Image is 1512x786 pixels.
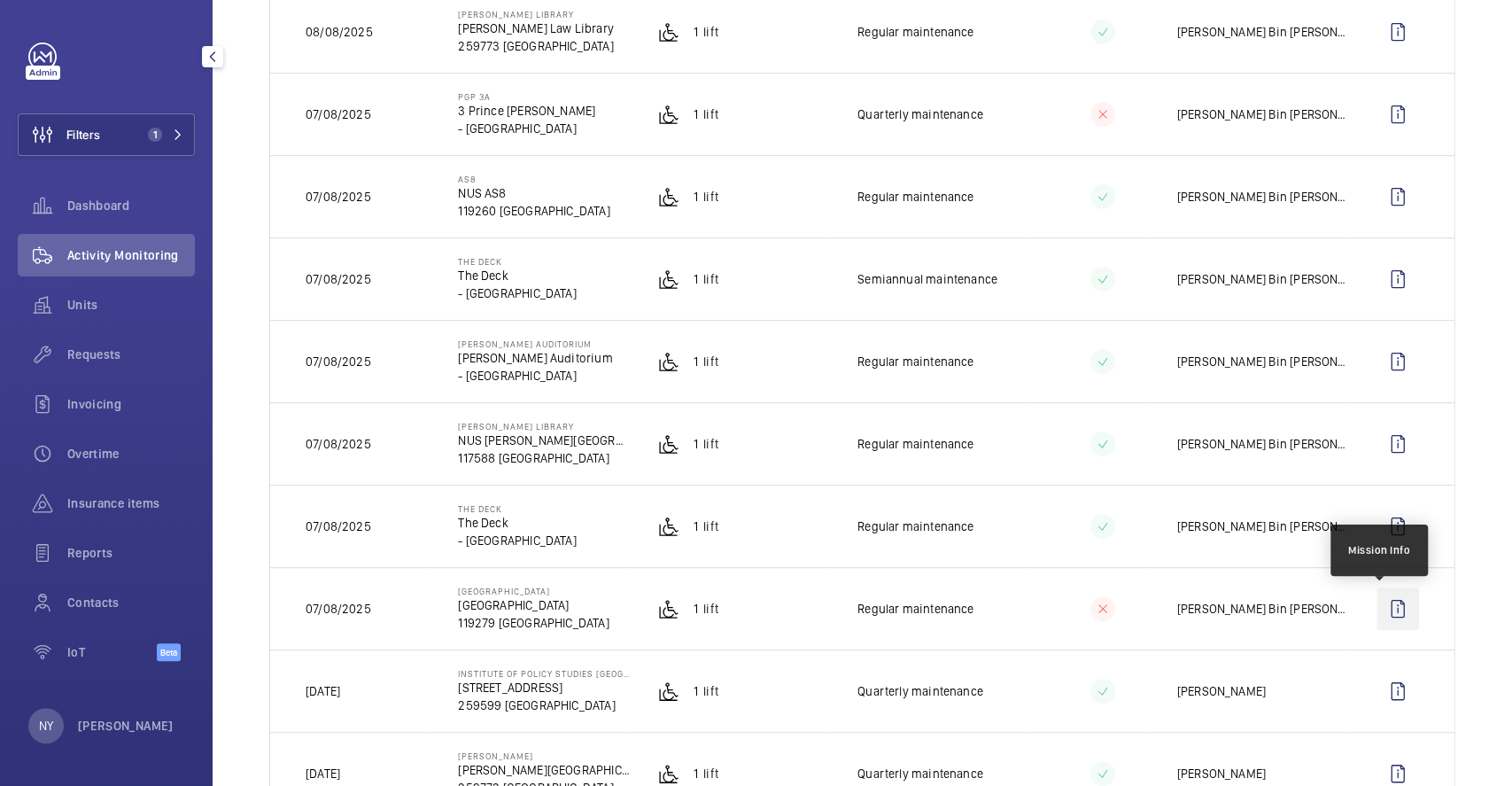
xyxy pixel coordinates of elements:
[458,679,629,697] p: [STREET_ADDRESS]
[78,717,174,735] p: [PERSON_NAME]
[1177,765,1266,782] p: [PERSON_NAME]
[306,188,371,206] p: 07/08/2025
[458,514,576,532] p: The Deck
[658,433,679,455] img: platform_lift.svg
[458,421,629,432] p: [PERSON_NAME] LIBRARY
[857,353,973,370] p: Regular maintenance
[458,449,629,467] p: 117588 [GEOGRAPHIC_DATA]
[67,197,195,214] span: Dashboard
[458,697,629,714] p: 259599 [GEOGRAPHIC_DATA]
[694,353,718,370] p: 1 Lift
[857,188,973,206] p: Regular maintenance
[857,600,973,618] p: Regular maintenance
[306,353,371,370] p: 07/08/2025
[306,682,340,700] p: [DATE]
[658,598,679,619] img: platform_lift.svg
[857,23,973,41] p: Regular maintenance
[694,435,718,453] p: 1 Lift
[1177,600,1348,618] p: [PERSON_NAME] Bin [PERSON_NAME]
[857,682,983,700] p: Quarterly maintenance
[694,188,718,206] p: 1 Lift
[67,296,195,314] span: Units
[458,9,614,19] p: [PERSON_NAME] LIBRARY
[458,91,595,102] p: PGP 3A
[458,751,629,761] p: [PERSON_NAME]
[658,268,679,290] img: platform_lift.svg
[458,503,576,514] p: THE DECK
[458,586,609,596] p: [GEOGRAPHIC_DATA]
[694,270,718,288] p: 1 Lift
[658,681,679,702] img: platform_lift.svg
[67,544,195,562] span: Reports
[857,435,973,453] p: Regular maintenance
[67,494,195,512] span: Insurance items
[458,596,609,614] p: [GEOGRAPHIC_DATA]
[658,104,679,125] img: platform_lift.svg
[694,518,718,535] p: 1 Lift
[1177,105,1348,123] p: [PERSON_NAME] Bin [PERSON_NAME]
[658,516,679,537] img: platform_lift.svg
[658,351,679,372] img: platform_lift.svg
[658,186,679,207] img: platform_lift.svg
[306,600,371,618] p: 07/08/2025
[67,395,195,413] span: Invoicing
[306,270,371,288] p: 07/08/2025
[1348,542,1410,558] div: Mission Info
[67,246,195,264] span: Activity Monitoring
[1177,682,1266,700] p: [PERSON_NAME]
[66,126,100,144] span: Filters
[857,765,983,782] p: Quarterly maintenance
[694,600,718,618] p: 1 Lift
[857,518,973,535] p: Regular maintenance
[694,765,718,782] p: 1 Lift
[857,105,983,123] p: Quarterly maintenance
[1177,23,1348,41] p: [PERSON_NAME] Bin [PERSON_NAME]
[18,113,195,156] button: Filters1
[306,435,371,453] p: 07/08/2025
[658,763,679,784] img: platform_lift.svg
[458,761,629,779] p: [PERSON_NAME][GEOGRAPHIC_DATA]
[1177,270,1348,288] p: [PERSON_NAME] Bin [PERSON_NAME]
[1177,353,1348,370] p: [PERSON_NAME] Bin [PERSON_NAME]
[458,19,614,37] p: [PERSON_NAME] Law Library
[148,128,162,142] span: 1
[694,105,718,123] p: 1 Lift
[1177,188,1348,206] p: [PERSON_NAME] Bin [PERSON_NAME]
[306,518,371,535] p: 07/08/2025
[458,37,614,55] p: 259773 [GEOGRAPHIC_DATA]
[694,23,718,41] p: 1 Lift
[458,184,609,202] p: NUS AS8
[67,346,195,363] span: Requests
[458,432,629,449] p: NUS [PERSON_NAME][GEOGRAPHIC_DATA]
[458,339,612,349] p: [PERSON_NAME] AUDITORIUM
[458,614,609,632] p: 119279 [GEOGRAPHIC_DATA]
[458,202,609,220] p: 119260 [GEOGRAPHIC_DATA]
[458,174,609,184] p: AS8
[658,21,679,43] img: platform_lift.svg
[39,717,53,735] p: NY
[458,267,576,284] p: The Deck
[458,284,576,302] p: - [GEOGRAPHIC_DATA]
[306,105,371,123] p: 07/08/2025
[306,23,373,41] p: 08/08/2025
[458,349,612,367] p: [PERSON_NAME] Auditorium
[458,367,612,385] p: - [GEOGRAPHIC_DATA]
[1177,518,1348,535] p: [PERSON_NAME] Bin [PERSON_NAME]
[67,594,195,611] span: Contacts
[458,102,595,120] p: 3 Prince [PERSON_NAME]
[1177,435,1348,453] p: [PERSON_NAME] Bin [PERSON_NAME]
[458,256,576,267] p: THE DECK
[458,120,595,137] p: - [GEOGRAPHIC_DATA]
[458,668,629,679] p: Institute of Policy Studies [GEOGRAPHIC_DATA]
[694,682,718,700] p: 1 Lift
[67,643,157,661] span: IoT
[857,270,997,288] p: Semiannual maintenance
[157,643,181,661] span: Beta
[67,445,195,463] span: Overtime
[306,765,340,782] p: [DATE]
[458,532,576,549] p: - [GEOGRAPHIC_DATA]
